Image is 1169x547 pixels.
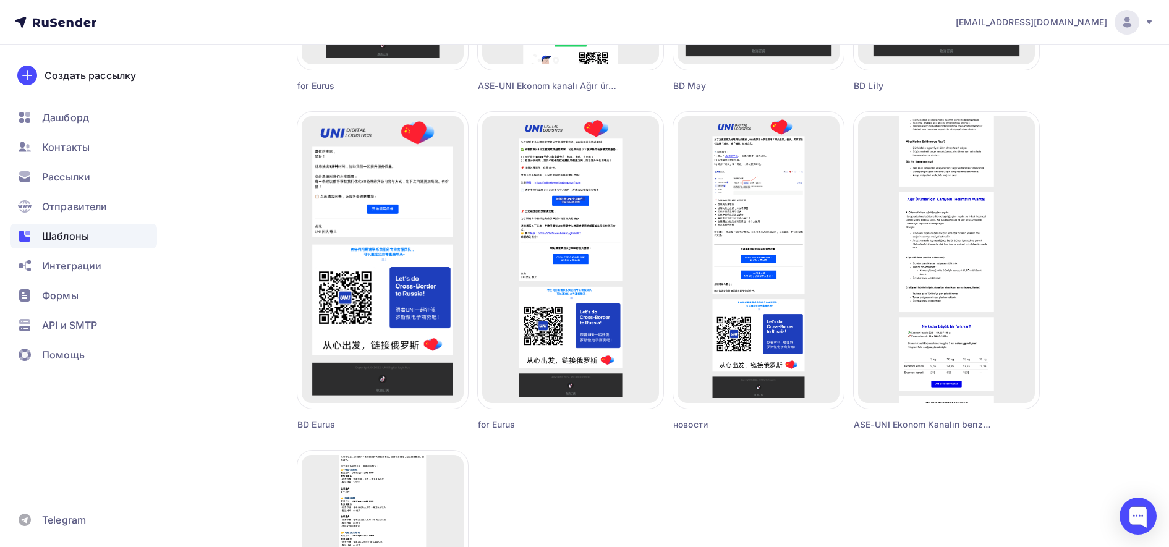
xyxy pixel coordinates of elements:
[956,16,1107,28] span: [EMAIL_ADDRESS][DOMAIN_NAME]
[673,418,801,431] div: новости
[42,318,97,333] span: API и SMTP
[10,135,157,159] a: Контакты
[10,283,157,308] a: Формы
[297,418,425,431] div: BD Eurus
[10,105,157,130] a: Дашборд
[478,418,617,431] div: for Eurus
[854,80,993,92] div: BD Lily
[42,347,85,362] span: Помощь
[10,164,157,189] a: Рассылки
[42,229,89,244] span: Шаблоны
[478,80,617,92] div: ASE-UNI Ekonom kanalı Ağır ürünler için 3 kat daha uygun fiyat!
[42,288,79,303] span: Формы
[42,258,101,273] span: Интеграции
[956,10,1154,35] a: [EMAIL_ADDRESS][DOMAIN_NAME]
[42,110,89,125] span: Дашборд
[854,418,993,431] div: ASE-UNI Ekonom Kanalın benzersiz avantajları
[42,512,86,527] span: Telegram
[673,80,801,92] div: BD May
[10,194,157,219] a: Отправители
[42,199,108,214] span: Отправители
[45,68,136,83] div: Создать рассылку
[10,224,157,248] a: Шаблоны
[42,169,90,184] span: Рассылки
[42,140,90,155] span: Контакты
[297,80,425,92] div: for Eurus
